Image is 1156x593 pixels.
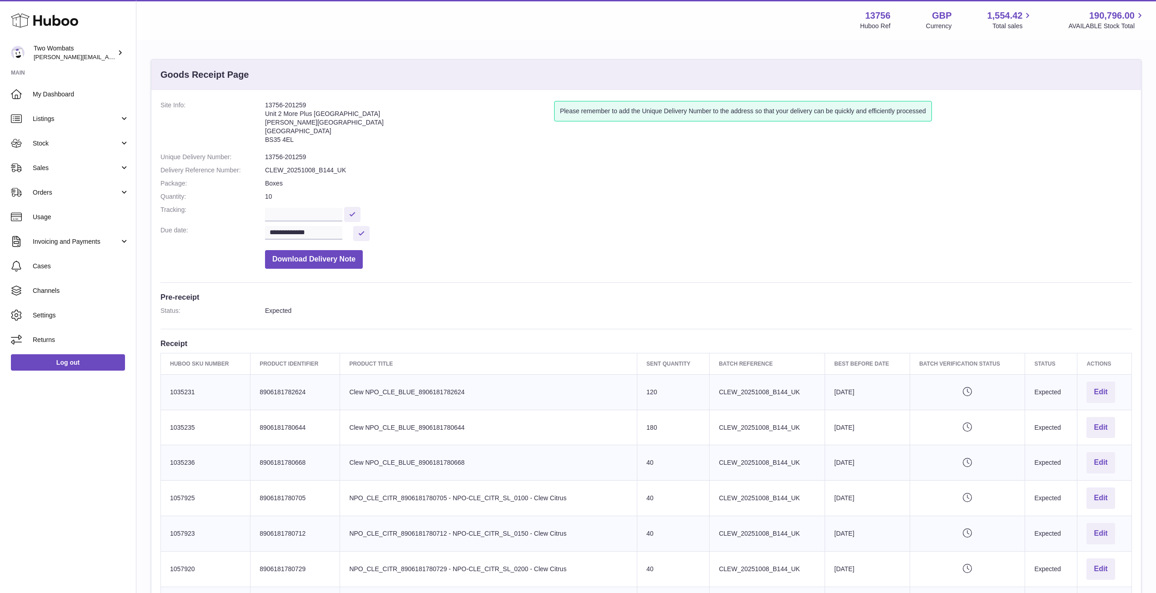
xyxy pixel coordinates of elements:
[710,516,825,552] td: CLEW_20251008_B144_UK
[987,10,1023,22] span: 1,554.42
[1089,10,1135,22] span: 190,796.00
[265,250,363,269] button: Download Delivery Note
[1086,523,1115,544] button: Edit
[926,22,952,30] div: Currency
[825,516,910,552] td: [DATE]
[33,213,129,221] span: Usage
[33,237,120,246] span: Invoicing and Payments
[265,192,1132,201] dd: 10
[33,164,120,172] span: Sales
[1086,558,1115,580] button: Edit
[825,353,910,374] th: Best Before Date
[160,153,265,161] dt: Unique Delivery Number:
[33,115,120,123] span: Listings
[637,516,710,552] td: 40
[710,410,825,445] td: CLEW_20251008_B144_UK
[160,338,1132,348] h3: Receipt
[160,166,265,175] dt: Delivery Reference Number:
[340,374,637,410] td: Clew NPO_CLE_BLUE_8906181782624
[637,481,710,516] td: 40
[161,481,250,516] td: 1057925
[637,551,710,587] td: 40
[33,90,129,99] span: My Dashboard
[11,46,25,60] img: philip.carroll@twowombats.com
[710,353,825,374] th: Batch Reference
[1025,410,1077,445] td: Expected
[1086,487,1115,509] button: Edit
[160,292,1132,302] h3: Pre-receipt
[33,139,120,148] span: Stock
[710,551,825,587] td: CLEW_20251008_B144_UK
[340,445,637,481] td: Clew NPO_CLE_BLUE_8906181780668
[161,374,250,410] td: 1035231
[910,353,1025,374] th: Batch Verification Status
[992,22,1033,30] span: Total sales
[1086,382,1115,403] button: Edit
[1025,516,1077,552] td: Expected
[160,69,249,81] h3: Goods Receipt Page
[637,445,710,481] td: 40
[340,481,637,516] td: NPO_CLE_CITR_8906181780705 - NPO-CLE_CITR_SL_0100 - Clew Citrus
[825,374,910,410] td: [DATE]
[637,374,710,410] td: 120
[161,445,250,481] td: 1035236
[1068,22,1145,30] span: AVAILABLE Stock Total
[1025,551,1077,587] td: Expected
[250,353,340,374] th: Product Identifier
[160,101,265,148] dt: Site Info:
[340,410,637,445] td: Clew NPO_CLE_BLUE_8906181780644
[250,516,340,552] td: 8906181780712
[161,516,250,552] td: 1057923
[250,410,340,445] td: 8906181780644
[160,179,265,188] dt: Package:
[1025,374,1077,410] td: Expected
[161,353,250,374] th: Huboo SKU Number
[250,551,340,587] td: 8906181780729
[160,226,265,241] dt: Due date:
[33,262,129,271] span: Cases
[33,336,129,344] span: Returns
[637,353,710,374] th: Sent Quantity
[265,179,1132,188] dd: Boxes
[160,206,265,221] dt: Tracking:
[710,374,825,410] td: CLEW_20251008_B144_UK
[1086,417,1115,438] button: Edit
[250,481,340,516] td: 8906181780705
[340,551,637,587] td: NPO_CLE_CITR_8906181780729 - NPO-CLE_CITR_SL_0200 - Clew Citrus
[637,410,710,445] td: 180
[265,166,1132,175] dd: CLEW_20251008_B144_UK
[160,307,265,315] dt: Status:
[1025,481,1077,516] td: Expected
[33,188,120,197] span: Orders
[710,481,825,516] td: CLEW_20251008_B144_UK
[860,22,891,30] div: Huboo Ref
[33,286,129,295] span: Channels
[865,10,891,22] strong: 13756
[825,445,910,481] td: [DATE]
[250,374,340,410] td: 8906181782624
[825,410,910,445] td: [DATE]
[34,44,115,61] div: Two Wombats
[160,192,265,201] dt: Quantity:
[554,101,932,121] div: Please remember to add the Unique Delivery Number to the address so that your delivery can be qui...
[250,445,340,481] td: 8906181780668
[932,10,951,22] strong: GBP
[161,410,250,445] td: 1035235
[340,516,637,552] td: NPO_CLE_CITR_8906181780712 - NPO-CLE_CITR_SL_0150 - Clew Citrus
[710,445,825,481] td: CLEW_20251008_B144_UK
[265,101,554,148] address: 13756-201259 Unit 2 More Plus [GEOGRAPHIC_DATA] [PERSON_NAME][GEOGRAPHIC_DATA] [GEOGRAPHIC_DATA] ...
[825,481,910,516] td: [DATE]
[11,354,125,371] a: Log out
[825,551,910,587] td: [DATE]
[1025,445,1077,481] td: Expected
[34,53,231,60] span: [PERSON_NAME][EMAIL_ADDRESS][PERSON_NAME][DOMAIN_NAME]
[161,551,250,587] td: 1057920
[265,153,1132,161] dd: 13756-201259
[1025,353,1077,374] th: Status
[1086,452,1115,473] button: Edit
[340,353,637,374] th: Product title
[265,307,1132,315] dd: Expected
[1068,10,1145,30] a: 190,796.00 AVAILABLE Stock Total
[1077,353,1132,374] th: Actions
[987,10,1033,30] a: 1,554.42 Total sales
